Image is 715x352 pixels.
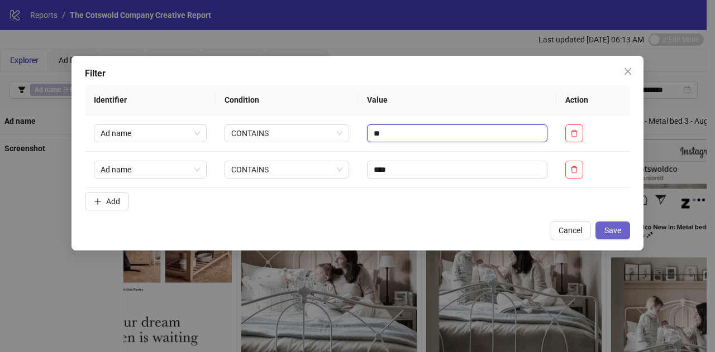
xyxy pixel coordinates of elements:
span: Ad name [101,125,200,142]
button: Close [619,62,637,80]
span: Save [604,226,621,235]
span: delete [570,166,578,173]
th: Condition [216,85,358,115]
span: close [623,67,632,76]
span: Cancel [559,226,582,235]
th: Value [358,85,556,115]
button: Cancel [550,221,591,239]
th: Action [556,85,630,115]
button: Save [595,221,630,239]
span: CONTAINS [231,125,342,142]
div: Filter [85,67,630,80]
span: Add [106,197,120,206]
span: delete [570,129,578,137]
span: plus [94,197,102,205]
span: Ad name [101,161,200,178]
th: Identifier [85,85,216,115]
button: Add [85,192,129,210]
span: CONTAINS [231,161,342,178]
